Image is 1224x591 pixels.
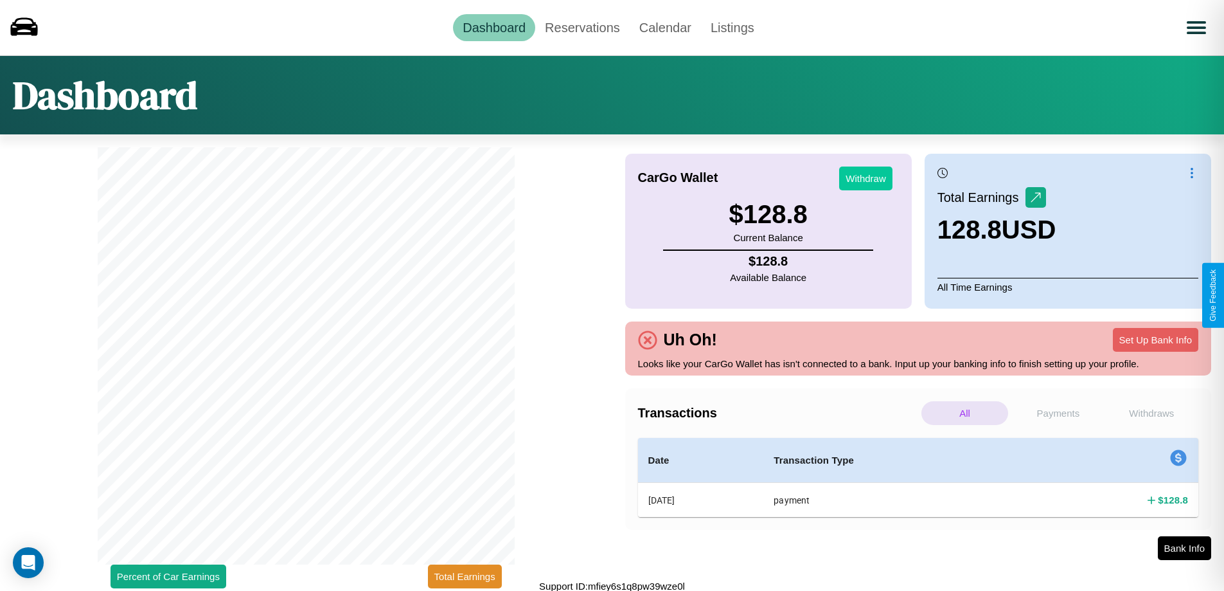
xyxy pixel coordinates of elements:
[774,453,1020,468] h4: Transaction Type
[763,483,1030,518] th: payment
[13,69,197,122] h1: Dashboard
[13,547,44,578] div: Open Intercom Messenger
[1158,536,1211,560] button: Bank Info
[701,14,764,41] a: Listings
[648,453,754,468] h4: Date
[730,269,806,286] p: Available Balance
[1108,401,1195,425] p: Withdraws
[1178,10,1214,46] button: Open menu
[730,254,806,269] h4: $ 128.8
[111,565,226,588] button: Percent of Car Earnings
[638,355,1199,372] p: Looks like your CarGo Wallet has isn't connected to a bank. Input up your banking info to finish ...
[638,406,918,421] h4: Transactions
[630,14,701,41] a: Calendar
[729,200,807,229] h3: $ 128.8
[937,186,1025,209] p: Total Earnings
[428,565,502,588] button: Total Earnings
[638,170,718,185] h4: CarGo Wallet
[937,215,1056,244] h3: 128.8 USD
[638,438,1199,517] table: simple table
[921,401,1008,425] p: All
[937,278,1198,296] p: All Time Earnings
[1158,493,1188,507] h4: $ 128.8
[657,331,723,349] h4: Uh Oh!
[1113,328,1198,352] button: Set Up Bank Info
[729,229,807,246] p: Current Balance
[453,14,535,41] a: Dashboard
[535,14,630,41] a: Reservations
[638,483,764,518] th: [DATE]
[1209,269,1218,322] div: Give Feedback
[1015,401,1101,425] p: Payments
[839,167,892,190] button: Withdraw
